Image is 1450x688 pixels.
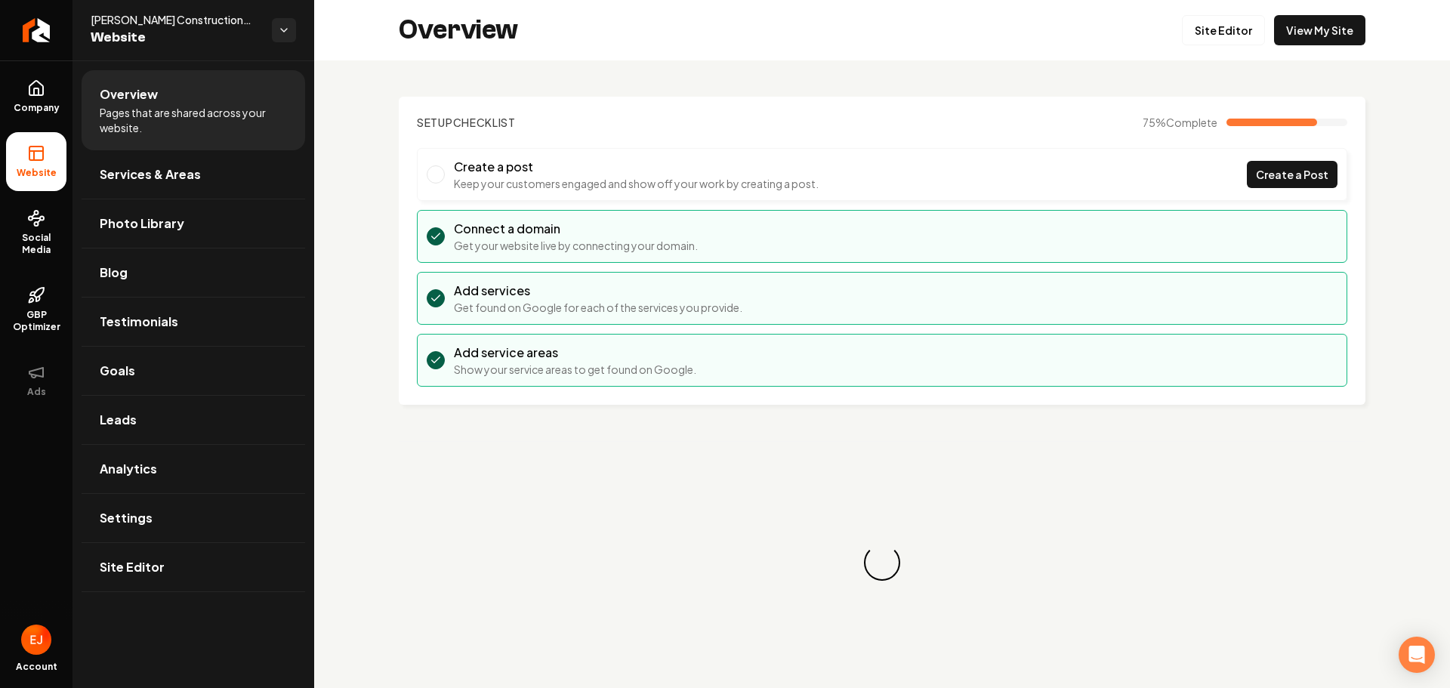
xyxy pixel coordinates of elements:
[82,298,305,346] a: Testimonials
[859,540,905,585] div: Loading
[16,661,57,673] span: Account
[417,115,516,130] h2: Checklist
[1399,637,1435,673] div: Open Intercom Messenger
[1256,167,1328,183] span: Create a Post
[100,411,137,429] span: Leads
[1143,115,1217,130] span: 75 %
[454,158,819,176] h3: Create a post
[6,351,66,410] button: Ads
[100,264,128,282] span: Blog
[6,274,66,345] a: GBP Optimizer
[100,558,165,576] span: Site Editor
[82,396,305,444] a: Leads
[100,313,178,331] span: Testimonials
[21,625,51,655] button: Open user button
[454,362,696,377] p: Show your service areas to get found on Google.
[100,509,153,527] span: Settings
[100,214,184,233] span: Photo Library
[6,197,66,268] a: Social Media
[454,344,696,362] h3: Add service areas
[21,625,51,655] img: Eduard Joers
[82,347,305,395] a: Goals
[6,67,66,126] a: Company
[100,362,135,380] span: Goals
[21,386,52,398] span: Ads
[1182,15,1265,45] a: Site Editor
[100,460,157,478] span: Analytics
[399,15,518,45] h2: Overview
[82,150,305,199] a: Services & Areas
[100,85,158,103] span: Overview
[454,238,698,253] p: Get your website live by connecting your domain.
[1166,116,1217,129] span: Complete
[454,176,819,191] p: Keep your customers engaged and show off your work by creating a post.
[1247,161,1337,188] a: Create a Post
[82,199,305,248] a: Photo Library
[82,248,305,297] a: Blog
[91,27,260,48] span: Website
[6,232,66,256] span: Social Media
[11,167,63,179] span: Website
[1274,15,1365,45] a: View My Site
[82,445,305,493] a: Analytics
[8,102,66,114] span: Company
[91,12,260,27] span: [PERSON_NAME] Construction, LLC
[82,543,305,591] a: Site Editor
[100,105,287,135] span: Pages that are shared across your website.
[100,165,201,184] span: Services & Areas
[417,116,453,129] span: Setup
[23,18,51,42] img: Rebolt Logo
[454,300,742,315] p: Get found on Google for each of the services you provide.
[454,220,698,238] h3: Connect a domain
[454,282,742,300] h3: Add services
[6,309,66,333] span: GBP Optimizer
[82,494,305,542] a: Settings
